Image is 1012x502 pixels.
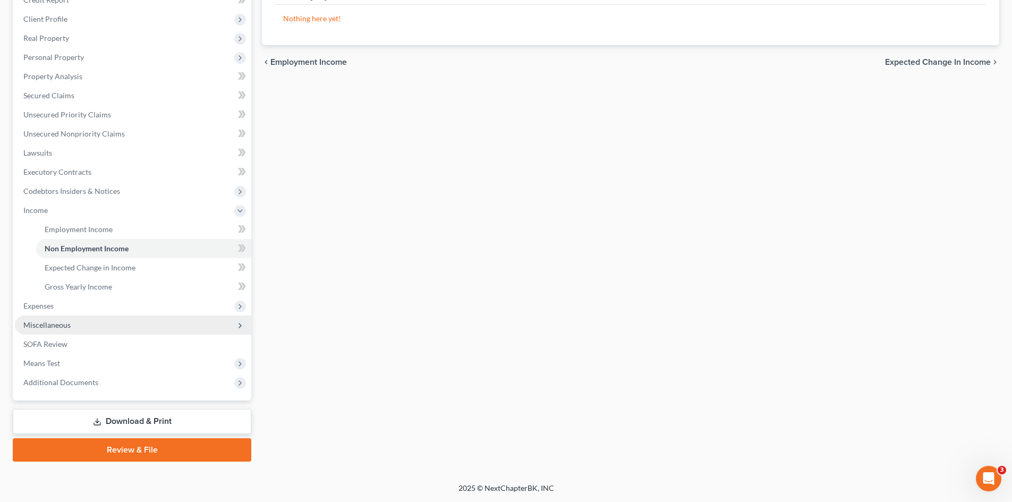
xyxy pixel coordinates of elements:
button: Expected Change in Income chevron_right [885,58,999,66]
a: Expected Change in Income [36,258,251,277]
span: Gross Yearly Income [45,282,112,291]
span: Employment Income [270,58,347,66]
button: chevron_left Employment Income [262,58,347,66]
p: Nothing here yet! [283,13,978,24]
a: Unsecured Nonpriority Claims [15,124,251,143]
span: Non Employment Income [45,244,129,253]
span: Property Analysis [23,72,82,81]
span: Miscellaneous [23,320,71,329]
span: Expected Change in Income [45,263,135,272]
span: Lawsuits [23,148,52,157]
a: Gross Yearly Income [36,277,251,296]
span: Codebtors Insiders & Notices [23,186,120,195]
span: Client Profile [23,14,67,23]
a: Download & Print [13,409,251,434]
span: Income [23,206,48,215]
span: Additional Documents [23,378,98,387]
a: Lawsuits [15,143,251,163]
iframe: Intercom live chat [976,466,1001,491]
span: Unsecured Nonpriority Claims [23,129,125,138]
span: Personal Property [23,53,84,62]
a: Review & File [13,438,251,462]
i: chevron_left [262,58,270,66]
span: Unsecured Priority Claims [23,110,111,119]
span: Real Property [23,33,69,42]
a: Unsecured Priority Claims [15,105,251,124]
span: Employment Income [45,225,113,234]
span: Secured Claims [23,91,74,100]
a: Property Analysis [15,67,251,86]
span: Expected Change in Income [885,58,991,66]
a: Employment Income [36,220,251,239]
span: SOFA Review [23,339,67,348]
i: chevron_right [991,58,999,66]
a: SOFA Review [15,335,251,354]
a: Non Employment Income [36,239,251,258]
span: Executory Contracts [23,167,91,176]
a: Secured Claims [15,86,251,105]
a: Executory Contracts [15,163,251,182]
span: 3 [998,466,1006,474]
span: Means Test [23,359,60,368]
span: Expenses [23,301,54,310]
div: 2025 © NextChapterBK, INC [203,483,809,502]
